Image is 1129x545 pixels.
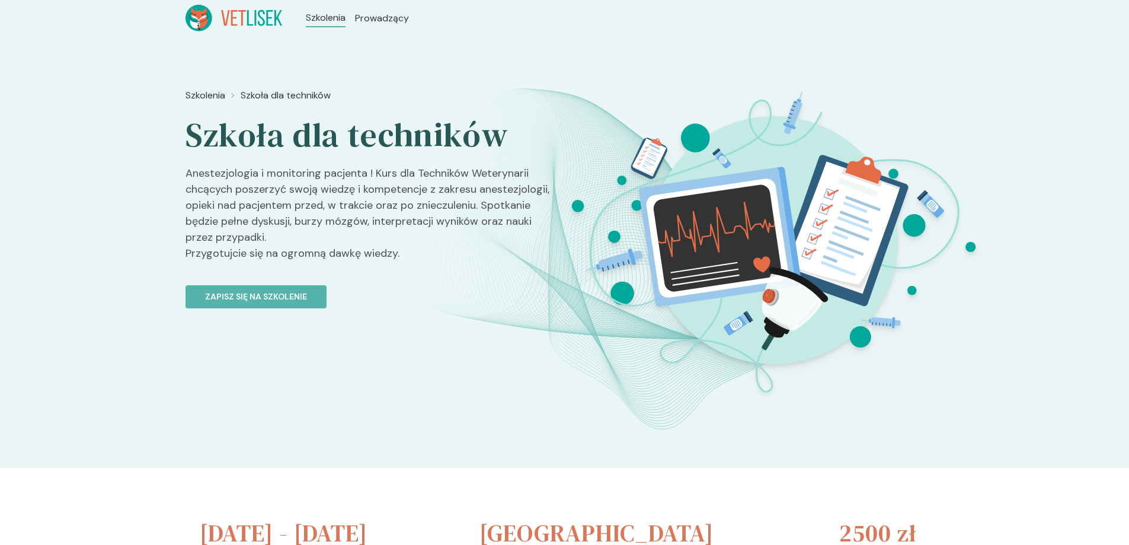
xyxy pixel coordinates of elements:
[241,88,331,103] a: Szkoła dla techników
[306,11,346,25] a: Szkolenia
[185,88,225,103] a: Szkolenia
[185,114,555,156] h2: Szkoła dla techników
[185,271,555,308] a: Zapisz się na szkolenie
[355,11,409,26] a: Prowadzący
[185,285,327,308] button: Zapisz się na szkolenie
[205,291,307,303] p: Zapisz się na szkolenie
[563,84,984,400] img: Z2B_E5bqstJ98k06_Technicy_BT.svg
[185,165,555,271] p: Anestezjologia i monitoring pacjenta ! Kurs dla Techników Weterynarii chcących poszerzyć swoją wi...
